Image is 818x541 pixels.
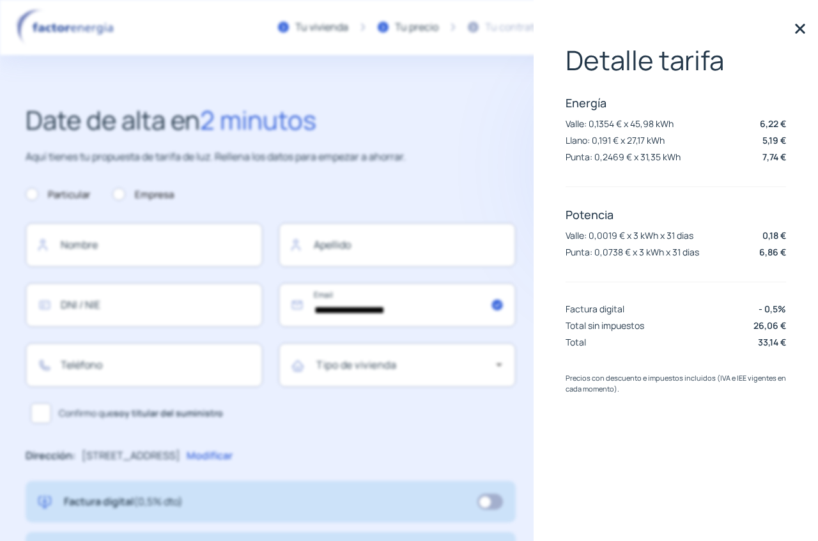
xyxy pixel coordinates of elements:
[566,207,786,222] p: Potencia
[566,95,786,110] p: Energía
[758,335,786,349] p: 33,14 €
[316,358,396,372] mat-label: Tipo de vivienda
[762,150,786,164] p: 7,74 €
[26,448,75,464] p: Dirección:
[395,19,438,36] div: Tu precio
[187,448,233,464] p: Modificar
[566,118,674,130] p: Valle: 0,1354 € x 45,98 kWh
[26,100,516,141] h2: Date de alta en
[485,19,540,36] div: Tu contrato
[762,229,786,242] p: 0,18 €
[566,303,624,315] p: Factura digital
[26,187,90,202] label: Particular
[200,102,316,137] span: 2 minutos
[13,9,121,46] img: logo factor
[760,117,786,130] p: 6,22 €
[134,494,183,508] span: (0,5% dto)
[112,187,174,202] label: Empresa
[114,407,223,419] b: soy titular del suministro
[566,372,786,395] p: Precios con descuento e impuestos incluidos (IVA e IEE vigentes en cada momento).
[759,302,786,316] p: - 0,5%
[566,229,693,241] p: Valle: 0,0019 € x 3 kWh x 31 dias
[753,319,786,332] p: 26,06 €
[566,246,699,258] p: Punta: 0,0738 € x 3 kWh x 31 dias
[295,19,348,36] div: Tu vivienda
[82,448,180,464] p: [STREET_ADDRESS]
[59,406,223,420] span: Confirmo que
[26,149,516,165] p: Aquí tienes tu propuesta de tarifa de luz. Rellena los datos para empezar a ahorrar.
[759,245,786,259] p: 6,86 €
[566,319,644,331] p: Total sin impuestos
[566,134,665,146] p: Llano: 0,191 € x 27,17 kWh
[38,494,51,510] img: digital-invoice.svg
[64,494,183,510] p: Factura digital
[566,336,586,348] p: Total
[762,133,786,147] p: 5,19 €
[566,151,681,163] p: Punta: 0,2469 € x 31,35 kWh
[566,45,786,75] p: Detalle tarifa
